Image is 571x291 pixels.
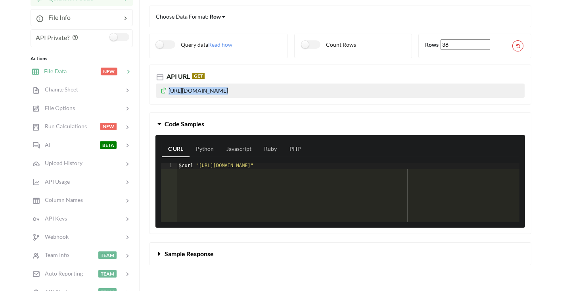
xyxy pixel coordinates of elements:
label: Query data [156,40,208,49]
span: API Private? [36,34,69,41]
div: 1 [161,163,177,169]
button: Code Samples [149,113,531,135]
span: GET [192,73,205,79]
div: Actions [31,55,133,62]
span: API Usage [40,178,70,185]
span: API Keys [40,215,67,222]
span: Webhook [40,233,69,240]
span: Run Calculations [40,123,87,129]
p: [URL][DOMAIN_NAME] [156,84,525,98]
span: AI [40,141,50,148]
label: Count Rows [301,40,356,49]
span: NEW [101,68,117,75]
span: Code Samples [165,120,204,127]
span: File Data [39,68,67,74]
span: Upload History [40,160,82,166]
a: Ruby [258,141,283,157]
span: Sample Response [165,250,214,257]
a: Python [190,141,220,157]
span: TEAM [98,270,117,278]
span: API URL [165,72,190,80]
b: Rows [425,41,439,48]
div: Row [210,12,221,21]
span: BETA [100,141,117,149]
span: Auto Reporting [40,270,83,277]
span: Change Sheet [40,86,78,93]
span: Team Info [40,251,69,258]
button: Sample Response [149,243,531,265]
span: Choose Data Format: [156,13,226,20]
a: Javascript [220,141,258,157]
span: NEW [100,123,117,130]
span: Read how [208,41,232,48]
a: PHP [283,141,307,157]
span: File Options [40,105,75,111]
span: Column Names [40,196,83,203]
span: File Info [44,13,71,21]
a: C URL [162,141,190,157]
span: TEAM [98,251,117,259]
